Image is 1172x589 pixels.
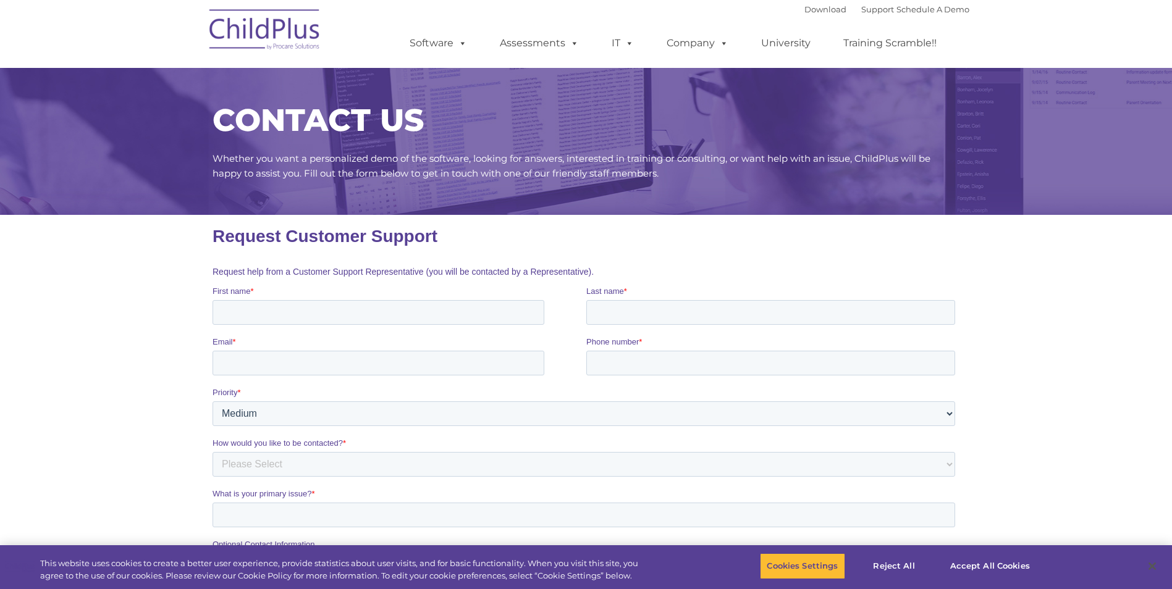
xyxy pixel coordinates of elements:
[213,152,930,179] span: Whether you want a personalized demo of the software, looking for answers, interested in training...
[1139,553,1166,580] button: Close
[804,4,969,14] font: |
[749,31,823,56] a: University
[943,553,1037,579] button: Accept All Cookies
[599,31,646,56] a: IT
[896,4,969,14] a: Schedule A Demo
[487,31,591,56] a: Assessments
[856,553,933,579] button: Reject All
[397,31,479,56] a: Software
[760,553,845,579] button: Cookies Settings
[804,4,846,14] a: Download
[40,558,644,582] div: This website uses cookies to create a better user experience, provide statistics about user visit...
[831,31,949,56] a: Training Scramble!!
[654,31,741,56] a: Company
[203,1,327,62] img: ChildPlus by Procare Solutions
[861,4,894,14] a: Support
[213,101,424,139] span: CONTACT US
